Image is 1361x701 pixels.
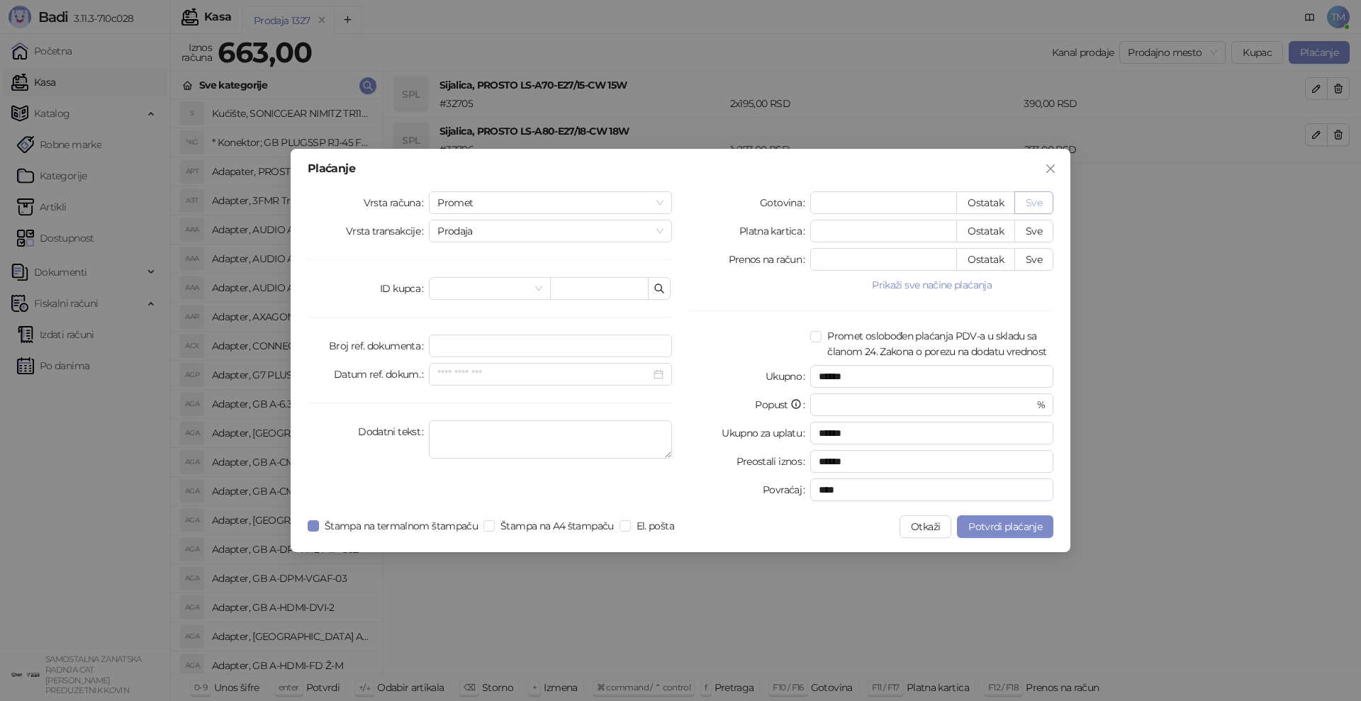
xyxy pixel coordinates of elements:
[329,335,429,357] label: Broj ref. dokumenta
[956,220,1015,242] button: Ostatak
[1014,220,1053,242] button: Sve
[900,515,951,538] button: Otkaži
[755,393,810,416] label: Popust
[822,328,1053,359] span: Promet oslobođen plaćanja PDV-a u skladu sa članom 24. Zakona o porezu na dodatu vrednost
[739,220,810,242] label: Platna kartica
[956,191,1015,214] button: Ostatak
[736,450,811,473] label: Preostali iznos
[380,277,429,300] label: ID kupca
[437,366,651,382] input: Datum ref. dokum.
[957,515,1053,538] button: Potvrdi plaćanje
[1014,248,1053,271] button: Sve
[358,420,429,443] label: Dodatni tekst
[760,191,810,214] label: Gotovina
[766,365,811,388] label: Ukupno
[334,363,430,386] label: Datum ref. dokum.
[1039,157,1062,180] button: Close
[722,422,810,444] label: Ukupno za uplatu
[437,192,663,213] span: Promet
[968,520,1042,533] span: Potvrdi plaćanje
[729,248,811,271] label: Prenos na račun
[319,518,483,534] span: Štampa na termalnom štampaču
[429,420,672,459] textarea: Dodatni tekst
[810,276,1053,293] button: Prikaži sve načine plaćanja
[308,163,1053,174] div: Plaćanje
[819,394,1034,415] input: Popust
[429,335,672,357] input: Broj ref. dokumenta
[437,220,663,242] span: Prodaja
[346,220,430,242] label: Vrsta transakcije
[1045,163,1056,174] span: close
[956,248,1015,271] button: Ostatak
[1039,163,1062,174] span: Zatvori
[631,518,680,534] span: El. pošta
[1014,191,1053,214] button: Sve
[364,191,430,214] label: Vrsta računa
[495,518,620,534] span: Štampa na A4 štampaču
[763,478,810,501] label: Povraćaj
